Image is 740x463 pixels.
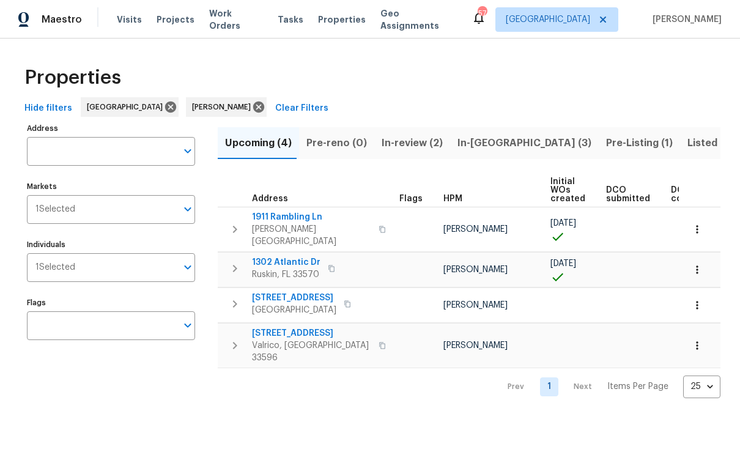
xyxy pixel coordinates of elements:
span: Clear Filters [275,101,328,116]
span: [STREET_ADDRESS] [252,327,371,339]
span: [PERSON_NAME] [443,301,508,309]
span: Tasks [278,15,303,24]
span: Flags [399,194,423,203]
span: [PERSON_NAME] [443,341,508,350]
button: Open [179,143,196,160]
div: 57 [478,7,486,20]
span: Projects [157,13,194,26]
span: 1 Selected [35,262,75,273]
span: [GEOGRAPHIC_DATA] [252,304,336,316]
span: In-review (2) [382,135,443,152]
span: [STREET_ADDRESS] [252,292,336,304]
span: In-[GEOGRAPHIC_DATA] (3) [457,135,591,152]
span: Hide filters [24,101,72,116]
span: Initial WOs created [550,177,585,203]
span: [GEOGRAPHIC_DATA] [87,101,168,113]
span: Visits [117,13,142,26]
span: 1 Selected [35,204,75,215]
span: [DATE] [550,259,576,268]
span: 1302 Atlantic Dr [252,256,320,269]
span: [PERSON_NAME] [648,13,722,26]
span: [PERSON_NAME] [443,265,508,274]
label: Individuals [27,241,195,248]
span: DCO submitted [606,186,650,203]
nav: Pagination Navigation [496,376,720,398]
label: Markets [27,183,195,190]
span: Geo Assignments [380,7,457,32]
span: Address [252,194,288,203]
button: Open [179,259,196,276]
div: 25 [683,371,720,402]
span: 1911 Rambling Ln [252,211,371,223]
span: Properties [318,13,366,26]
span: DCO complete [671,186,712,203]
span: Pre-Listing (1) [606,135,673,152]
div: [PERSON_NAME] [186,97,267,117]
span: Listed (18) [687,135,738,152]
span: Maestro [42,13,82,26]
button: Open [179,317,196,334]
button: Open [179,201,196,218]
span: [PERSON_NAME][GEOGRAPHIC_DATA] [252,223,371,248]
span: Upcoming (4) [225,135,292,152]
span: [DATE] [550,219,576,228]
span: [PERSON_NAME] [192,101,256,113]
div: [GEOGRAPHIC_DATA] [81,97,179,117]
p: Items Per Page [607,380,668,393]
span: Properties [24,72,121,84]
button: Clear Filters [270,97,333,120]
a: Goto page 1 [540,377,558,396]
span: Work Orders [209,7,263,32]
span: [PERSON_NAME] [443,225,508,234]
span: Ruskin, FL 33570 [252,269,320,281]
button: Hide filters [20,97,77,120]
label: Flags [27,299,195,306]
span: [GEOGRAPHIC_DATA] [506,13,590,26]
span: Valrico, [GEOGRAPHIC_DATA] 33596 [252,339,371,364]
span: HPM [443,194,462,203]
span: Pre-reno (0) [306,135,367,152]
label: Address [27,125,195,132]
